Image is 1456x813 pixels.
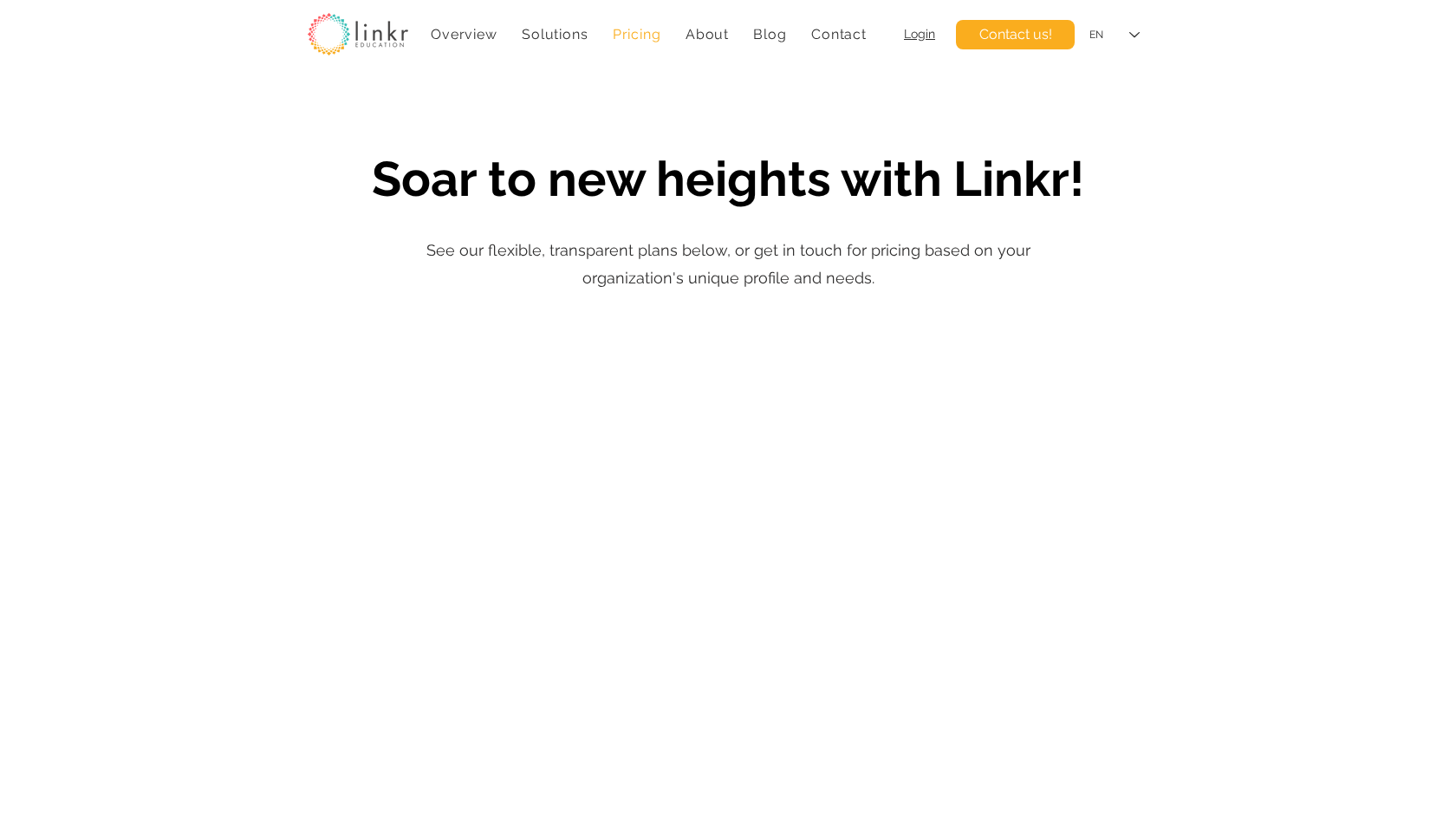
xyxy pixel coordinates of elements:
a: Login [904,27,935,41]
span: Soar to new heights with Linkr! [372,150,1084,207]
a: Pricing [604,17,670,51]
div: About [677,17,738,51]
nav: Site [422,17,875,51]
span: Contact us! [979,25,1052,44]
a: Blog [744,17,796,51]
span: About [686,26,729,42]
span: Blog [753,26,786,42]
span: See our flexible, transparent plans below, or get in touch for pricing based on your organization... [426,241,1030,287]
div: EN [1089,28,1103,42]
img: linkr_logo_transparentbg.png [308,13,408,55]
a: Contact us! [956,20,1075,49]
span: Contact [811,26,867,42]
span: Overview [431,26,497,42]
span: Solutions [522,26,588,42]
div: Language Selector: English [1077,16,1152,55]
a: Contact [803,17,875,51]
div: Solutions [513,17,597,51]
a: Overview [422,17,506,51]
span: Pricing [613,26,661,42]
